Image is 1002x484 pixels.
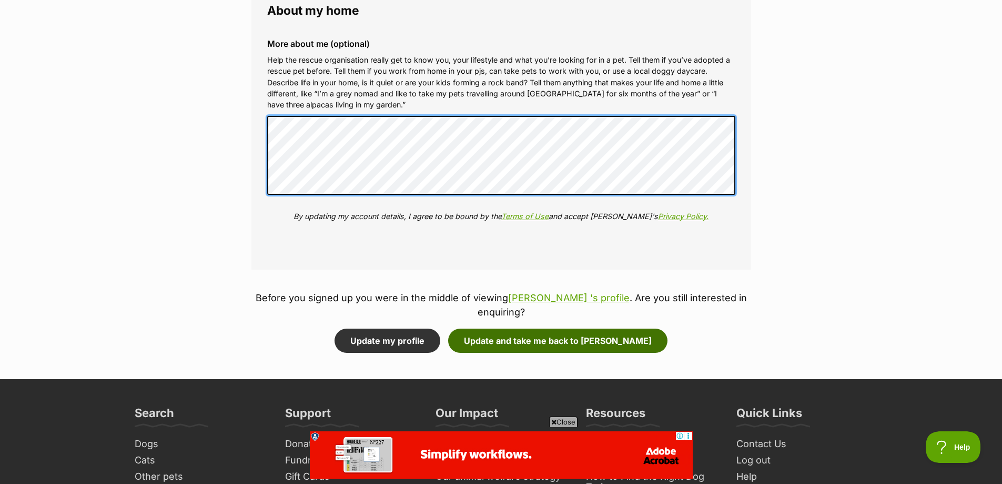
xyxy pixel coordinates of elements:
[448,329,667,353] button: Update and take me back to [PERSON_NAME]
[501,212,549,221] a: Terms of Use
[281,452,421,469] a: Fundraise
[436,406,498,427] h3: Our Impact
[267,4,735,17] legend: About my home
[130,436,270,452] a: Dogs
[267,39,735,48] label: More about me (optional)
[549,417,578,427] span: Close
[310,431,693,479] iframe: Advertisement
[658,212,709,221] a: Privacy Policy.
[335,329,440,353] button: Update my profile
[285,406,331,427] h3: Support
[732,436,872,452] a: Contact Us
[281,436,421,452] a: Donate
[135,406,174,427] h3: Search
[130,452,270,469] a: Cats
[736,406,802,427] h3: Quick Links
[586,406,645,427] h3: Resources
[267,54,735,111] p: Help the rescue organisation really get to know you, your lifestyle and what you’re looking for i...
[251,291,751,319] p: Before you signed up you were in the middle of viewing . Are you still interested in enquiring?
[732,452,872,469] a: Log out
[508,292,630,303] a: [PERSON_NAME] 's profile
[926,431,981,463] iframe: Help Scout Beacon - Open
[267,211,735,222] p: By updating my account details, I agree to be bound by the and accept [PERSON_NAME]'s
